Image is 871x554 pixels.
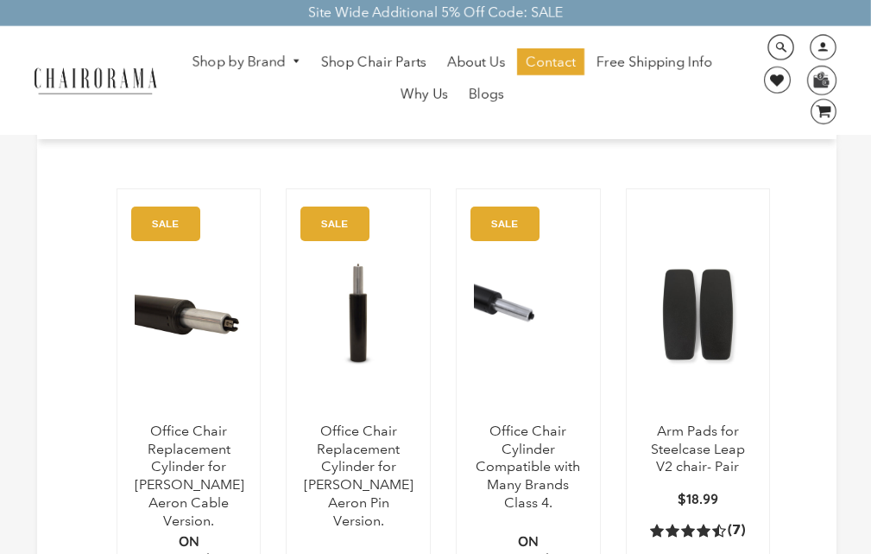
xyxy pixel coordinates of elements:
a: Contact [517,48,584,76]
span: About Us [447,54,505,72]
span: Free Shipping Info [596,54,712,72]
span: Contact [526,54,576,72]
a: Blogs [460,80,513,108]
a: Shop Chair Parts [312,48,435,76]
span: Why Us [401,86,448,104]
span: $18.99 [678,490,718,507]
a: Shop by Brand [184,49,310,76]
span: (7) [728,521,745,539]
img: chairorama [26,65,164,95]
a: Office Chair Replacement Cylinder for Herman Miller Aeron Cable Version. - chairorama Office Chai... [135,207,243,423]
nav: DesktopNavigation [174,48,732,112]
a: 4.4 rating (7 votes) [650,521,745,539]
span: Blogs [469,86,504,104]
a: Why Us [392,80,457,108]
img: Office Chair Replacement Cylinder for Herman Miller Aeron Pin Version. - chairorama [304,207,413,423]
a: Office Chair Cylinder Compatible with Many Brands Class 4. [476,423,580,511]
span: Shop Chair Parts [321,54,426,72]
a: Office Chair Cylinder Compatible with Many Brands Class 4. - chairorama Office Chair Cylinder Com... [474,207,583,423]
a: About Us [439,48,514,76]
a: Office Chair Replacement Cylinder for [PERSON_NAME] Aeron Cable Version. [135,423,244,529]
a: Arm Pads for Steelcase Leap V2 chair- Pair - chairorama Arm Pads for Steelcase Leap V2 chair- Pai... [644,207,753,423]
a: Arm Pads for Steelcase Leap V2 chair- Pair [651,423,745,475]
a: Office Chair Replacement Cylinder for [PERSON_NAME] Aeron Pin Version. [304,423,413,529]
img: Office Chair Replacement Cylinder for Herman Miller Aeron Cable Version. - chairorama [135,207,243,423]
text: SALE [152,218,179,229]
a: Free Shipping Info [588,48,721,76]
a: Office Chair Replacement Cylinder for Herman Miller Aeron Pin Version. - chairorama Office Chair ... [304,207,413,423]
img: WhatsApp_Image_2024-07-12_at_16.23.01.webp [808,67,835,92]
img: Arm Pads for Steelcase Leap V2 chair- Pair - chairorama [644,207,753,423]
img: Office Chair Cylinder Compatible with Many Brands Class 4. - chairorama [474,207,583,423]
text: SALE [491,218,518,229]
text: SALE [321,218,348,229]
